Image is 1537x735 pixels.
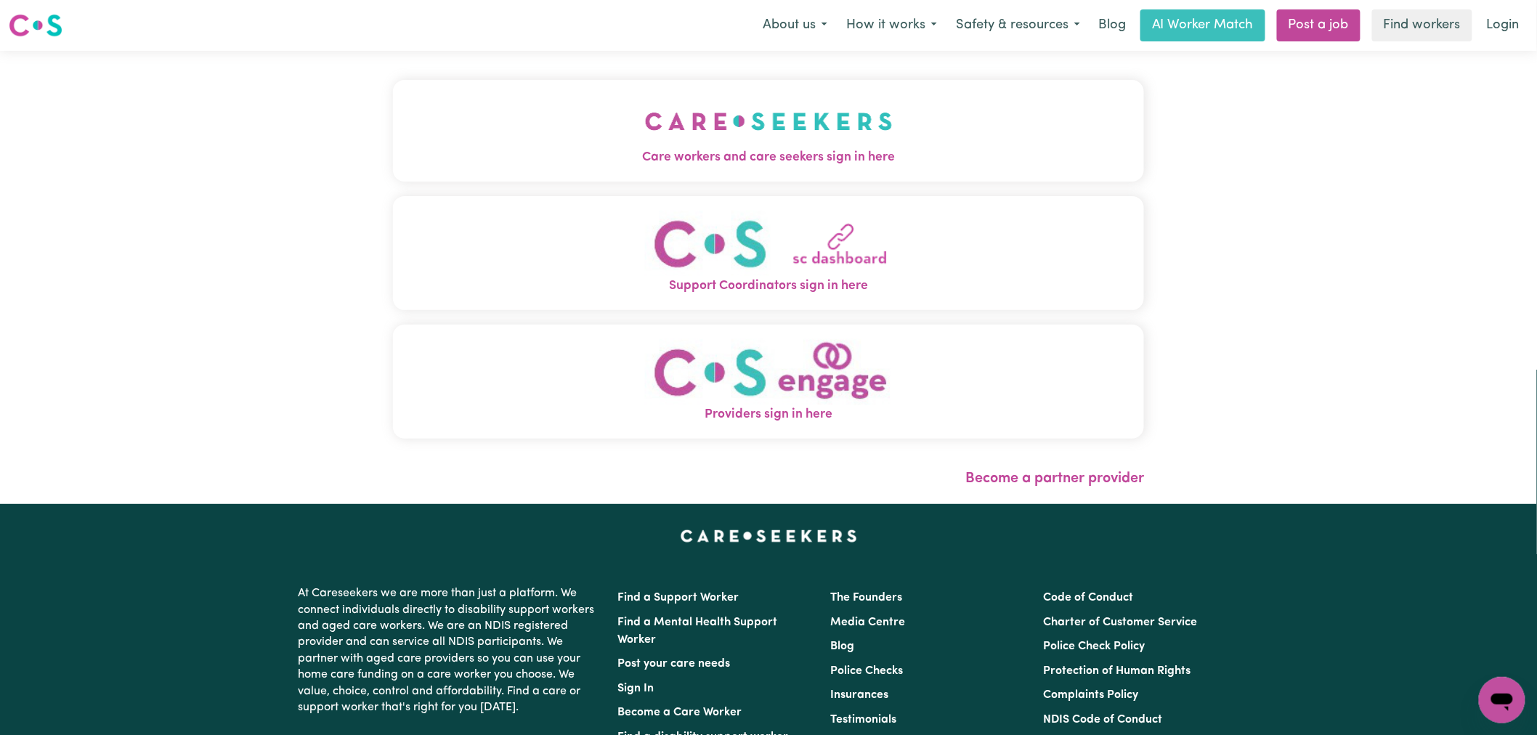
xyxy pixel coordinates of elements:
[1140,9,1265,41] a: AI Worker Match
[617,617,777,646] a: Find a Mental Health Support Worker
[1372,9,1472,41] a: Find workers
[393,148,1144,167] span: Care workers and care seekers sign in here
[965,471,1144,486] a: Become a partner provider
[393,325,1144,439] button: Providers sign in here
[1044,665,1191,677] a: Protection of Human Rights
[830,714,896,726] a: Testimonials
[393,405,1144,424] span: Providers sign in here
[1479,677,1525,723] iframe: Button to launch messaging window
[393,277,1144,296] span: Support Coordinators sign in here
[837,10,946,41] button: How it works
[1044,592,1134,604] a: Code of Conduct
[681,530,857,542] a: Careseekers home page
[946,10,1090,41] button: Safety & resources
[830,689,888,701] a: Insurances
[617,658,730,670] a: Post your care needs
[830,641,854,652] a: Blog
[830,665,903,677] a: Police Checks
[1090,9,1135,41] a: Blog
[617,683,654,694] a: Sign In
[1044,689,1139,701] a: Complaints Policy
[9,12,62,38] img: Careseekers logo
[1044,641,1145,652] a: Police Check Policy
[9,9,62,42] a: Careseekers logo
[393,196,1144,310] button: Support Coordinators sign in here
[298,580,600,721] p: At Careseekers we are more than just a platform. We connect individuals directly to disability su...
[1478,9,1528,41] a: Login
[1277,9,1360,41] a: Post a job
[617,592,739,604] a: Find a Support Worker
[753,10,837,41] button: About us
[1044,714,1163,726] a: NDIS Code of Conduct
[617,707,742,718] a: Become a Care Worker
[393,80,1144,182] button: Care workers and care seekers sign in here
[1044,617,1198,628] a: Charter of Customer Service
[830,592,902,604] a: The Founders
[830,617,905,628] a: Media Centre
